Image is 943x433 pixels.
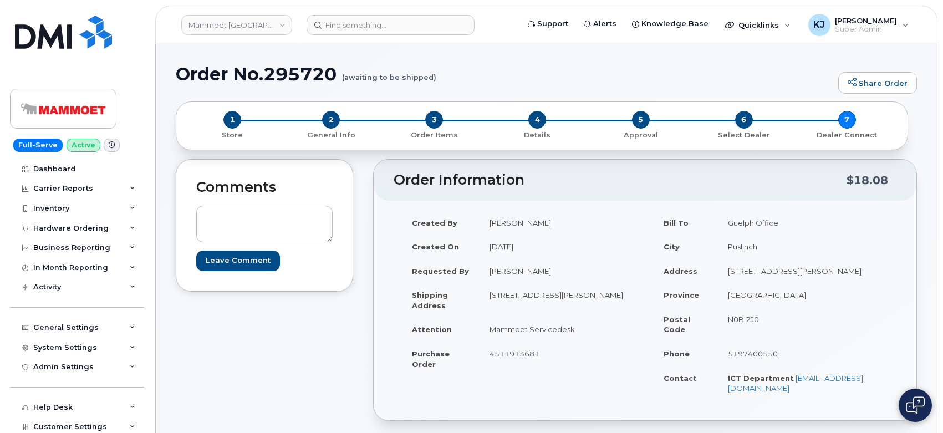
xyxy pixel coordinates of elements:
span: 4 [528,111,546,129]
strong: Phone [664,349,690,358]
strong: Created On [412,242,459,251]
h2: Comments [196,180,333,195]
span: 1 [223,111,241,129]
a: 5 Approval [589,129,692,140]
span: 6 [735,111,753,129]
a: 1 Store [185,129,279,140]
a: 2 General Info [279,129,383,140]
p: Approval [594,130,688,140]
a: Share Order [838,72,917,94]
strong: Requested By [412,267,469,276]
strong: City [664,242,680,251]
td: [PERSON_NAME] [480,259,637,283]
span: 4511913681 [490,349,539,358]
strong: Bill To [664,218,689,227]
h1: Order No.295720 [176,64,833,84]
a: [EMAIL_ADDRESS][DOMAIN_NAME] [728,374,863,393]
span: 5 [632,111,650,129]
td: [DATE] [480,235,637,259]
strong: Province [664,291,699,299]
td: Guelph Office [718,211,888,235]
p: Select Dealer [697,130,791,140]
strong: ICT Department [728,374,794,383]
td: Mammoet Servicedesk [480,317,637,342]
td: [PERSON_NAME] [480,211,637,235]
strong: Attention [412,325,452,334]
td: [STREET_ADDRESS][PERSON_NAME] [480,283,637,317]
strong: Postal Code [664,315,690,334]
p: Order Items [387,130,481,140]
strong: Purchase Order [412,349,450,369]
p: Store [190,130,275,140]
td: [STREET_ADDRESS][PERSON_NAME] [718,259,888,283]
span: 2 [322,111,340,129]
td: 5197400550 [718,342,888,366]
td: Puslinch [718,235,888,259]
td: N0B 2J0 [718,307,888,342]
img: Open chat [906,396,925,414]
span: 3 [425,111,443,129]
input: Leave Comment [196,251,280,271]
strong: Contact [664,374,697,383]
p: Details [490,130,584,140]
small: (awaiting to be shipped) [342,64,436,81]
strong: Address [664,267,697,276]
a: 6 Select Dealer [692,129,796,140]
p: General Info [284,130,378,140]
strong: Created By [412,218,457,227]
strong: Shipping Address [412,291,448,310]
div: $18.08 [847,170,888,191]
h2: Order Information [394,172,847,188]
a: 4 Details [486,129,589,140]
a: 3 Order Items [383,129,486,140]
td: [GEOGRAPHIC_DATA] [718,283,888,307]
